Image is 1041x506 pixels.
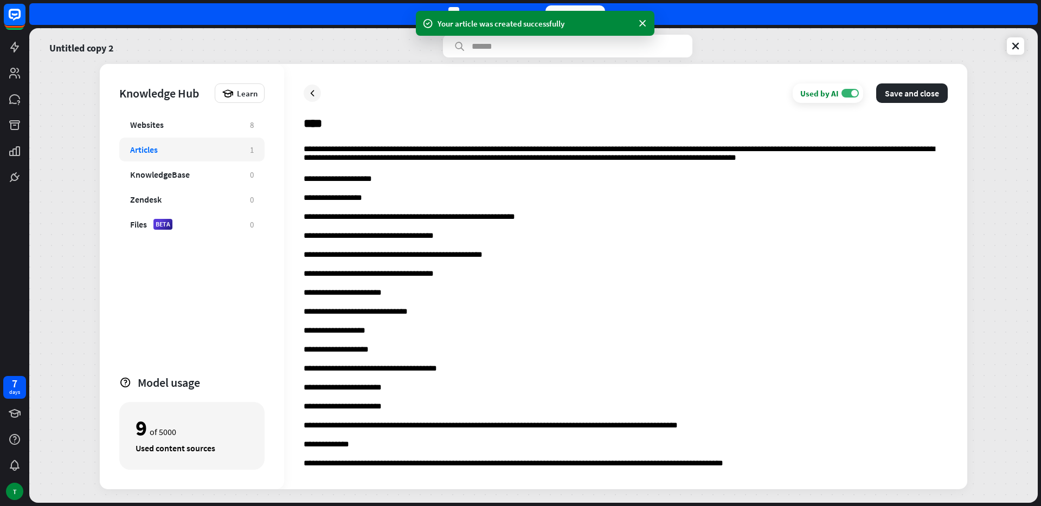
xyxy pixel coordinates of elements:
div: KnowledgeBase [130,169,190,180]
div: Model usage [138,375,265,390]
a: 7 days [3,376,26,399]
div: 8 [250,120,254,130]
div: Articles [130,144,158,155]
div: Websites [130,119,164,130]
div: Upgrade now [545,5,605,23]
div: Used by AI [800,88,839,99]
div: 7 [448,7,459,22]
div: Used content sources [136,443,248,453]
div: BETA [153,219,172,230]
div: Knowledge Hub [119,86,209,101]
div: days [9,388,20,396]
div: 9 [136,419,147,437]
div: 7 [12,379,17,388]
div: 0 [250,194,254,205]
span: Learn [237,88,258,99]
div: 1 [250,145,254,155]
div: Zendesk [130,194,162,205]
div: 0 [250,170,254,180]
button: Open LiveChat chat widget [9,4,41,37]
div: T [6,483,23,500]
div: of 5000 [136,419,248,437]
div: days left in your trial. [448,7,537,22]
button: Save and close [876,83,948,103]
div: Your article was created successfully [438,18,633,29]
div: 0 [250,219,254,230]
div: Files [130,219,147,230]
a: Untitled copy 2 [49,35,114,57]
